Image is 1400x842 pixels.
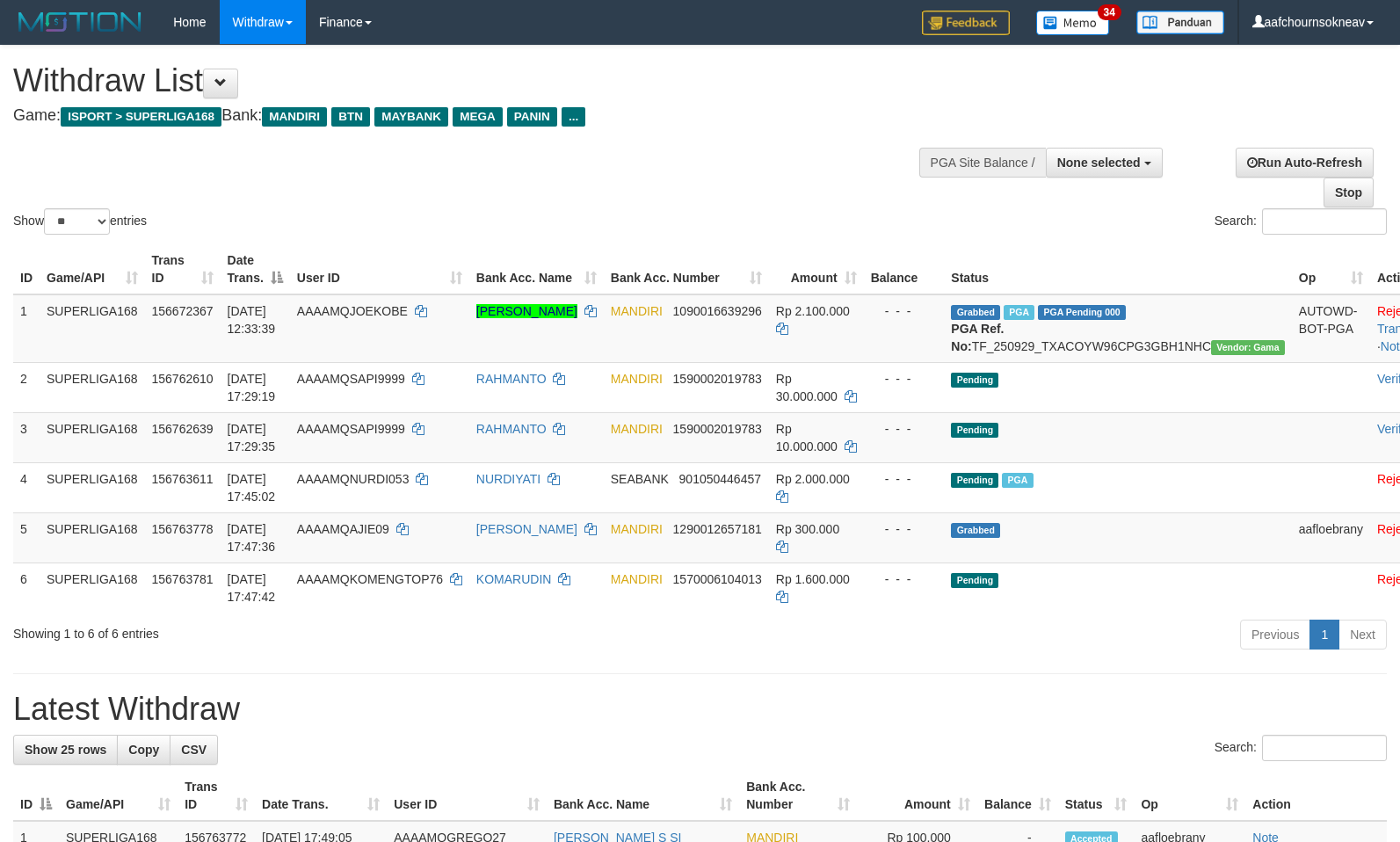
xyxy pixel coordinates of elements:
[857,771,976,821] th: Amount: activate to sort column ascending
[769,244,864,294] th: Amount: activate to sort column ascending
[13,735,118,765] a: Show 25 rows
[1036,11,1110,35] img: Button%20Memo.svg
[1309,620,1339,650] a: 1
[13,412,40,462] td: 3
[221,244,290,294] th: Date Trans.: activate to sort column descending
[40,462,145,512] td: SUPERLIGA168
[673,372,762,386] span: Copy 1590002019783 to clipboard
[40,512,145,563] td: SUPERLIGA168
[1057,156,1141,170] span: None selected
[864,244,945,294] th: Balance
[1236,148,1374,178] a: Run Auto-Refresh
[228,472,276,504] span: [DATE] 17:45:02
[547,771,739,821] th: Bank Acc. Name: activate to sort column ascending
[297,522,389,536] span: AAAAMQAJIE09
[951,473,998,488] span: Pending
[611,304,663,318] span: MANDIRI
[145,244,221,294] th: Trans ID: activate to sort column ascending
[290,244,469,294] th: User ID: activate to sort column ascending
[228,422,276,454] span: [DATE] 17:29:35
[228,522,276,554] span: [DATE] 17:47:36
[1004,305,1034,320] span: Marked by aafsengchandara
[951,322,1004,353] b: PGA Ref. No:
[40,244,145,294] th: Game/API: activate to sort column ascending
[331,107,370,127] span: BTN
[228,304,276,336] span: [DATE] 12:33:39
[871,370,938,388] div: - - -
[776,472,850,486] span: Rp 2.000.000
[611,422,663,436] span: MANDIRI
[1245,771,1387,821] th: Action
[679,472,761,486] span: Copy 901050446457 to clipboard
[297,422,405,436] span: AAAAMQSAPI9999
[922,11,1010,35] img: Feedback.jpg
[776,572,850,586] span: Rp 1.600.000
[297,472,410,486] span: AAAAMQNURDI053
[228,572,276,604] span: [DATE] 17:47:42
[40,294,145,363] td: SUPERLIGA168
[13,771,59,821] th: ID: activate to sort column descending
[228,372,276,403] span: [DATE] 17:29:19
[1292,294,1370,363] td: AUTOWD-BOT-PGA
[944,244,1291,294] th: Status
[13,208,147,235] label: Show entries
[152,422,214,436] span: 156762639
[776,304,850,318] span: Rp 2.100.000
[611,472,669,486] span: SEABANK
[262,107,327,127] span: MANDIRI
[297,572,443,586] span: AAAAMQKOMENGTOP76
[453,107,503,127] span: MEGA
[776,372,838,403] span: Rp 30.000.000
[59,771,178,821] th: Game/API: activate to sort column ascending
[476,372,547,386] a: RAHMANTO
[871,520,938,538] div: - - -
[255,771,387,821] th: Date Trans.: activate to sort column ascending
[611,522,663,536] span: MANDIRI
[611,572,663,586] span: MANDIRI
[13,692,1387,727] h1: Latest Withdraw
[1292,244,1370,294] th: Op: activate to sort column ascending
[476,472,540,486] a: NURDIYATI
[13,563,40,613] td: 6
[40,412,145,462] td: SUPERLIGA168
[25,743,106,757] span: Show 25 rows
[919,148,1046,178] div: PGA Site Balance /
[469,244,604,294] th: Bank Acc. Name: activate to sort column ascending
[13,362,40,412] td: 2
[297,372,405,386] span: AAAAMQSAPI9999
[673,304,762,318] span: Copy 1090016639296 to clipboard
[1134,771,1245,821] th: Op: activate to sort column ascending
[476,572,552,586] a: KOMARUDIN
[13,512,40,563] td: 5
[1324,178,1374,207] a: Stop
[1136,11,1224,34] img: panduan.png
[152,572,214,586] span: 156763781
[871,302,938,320] div: - - -
[871,570,938,588] div: - - -
[507,107,557,127] span: PANIN
[977,771,1058,821] th: Balance: activate to sort column ascending
[1292,512,1370,563] td: aafloebrany
[673,522,762,536] span: Copy 1290012657181 to clipboard
[871,420,938,438] div: - - -
[178,771,255,821] th: Trans ID: activate to sort column ascending
[673,572,762,586] span: Copy 1570006104013 to clipboard
[13,9,147,35] img: MOTION_logo.png
[13,107,916,125] h4: Game: Bank:
[13,244,40,294] th: ID
[297,304,408,318] span: AAAAMQJOEKOBE
[951,523,1000,538] span: Grabbed
[951,305,1000,320] span: Grabbed
[611,372,663,386] span: MANDIRI
[1058,771,1135,821] th: Status: activate to sort column ascending
[1262,735,1387,761] input: Search:
[776,522,839,536] span: Rp 300.000
[1240,620,1310,650] a: Previous
[181,743,207,757] span: CSV
[1215,208,1387,235] label: Search:
[604,244,769,294] th: Bank Acc. Number: activate to sort column ascending
[152,304,214,318] span: 156672367
[13,462,40,512] td: 4
[1262,208,1387,235] input: Search:
[152,372,214,386] span: 156762610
